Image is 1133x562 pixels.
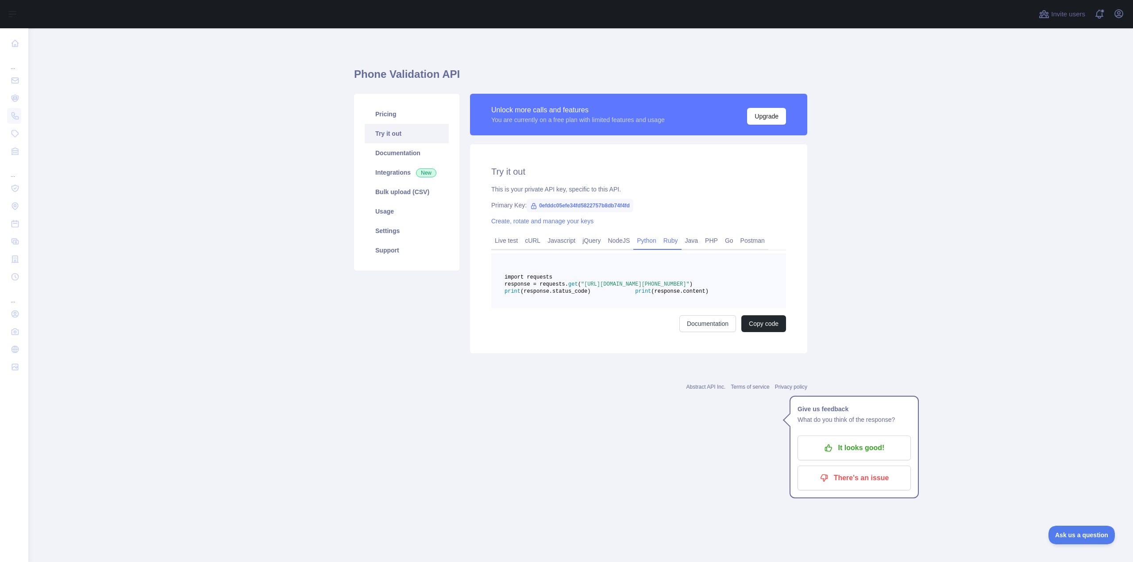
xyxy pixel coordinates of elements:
[701,233,721,248] a: PHP
[682,233,702,248] a: Java
[581,281,690,287] span: "[URL][DOMAIN_NAME][PHONE_NUMBER]"
[365,104,449,124] a: Pricing
[579,233,604,248] a: jQuery
[747,108,786,125] button: Upgrade
[544,233,579,248] a: Javascript
[354,67,807,88] h1: Phone Validation API
[491,115,665,124] div: You are currently on a free plan with limited features and usage
[521,233,544,248] a: cURL
[635,288,651,294] span: print
[7,161,21,179] div: ...
[633,233,660,248] a: Python
[1048,526,1115,544] iframe: Toggle Customer Support
[365,143,449,163] a: Documentation
[679,315,736,332] a: Documentation
[491,201,786,210] div: Primary Key:
[578,281,581,287] span: (
[731,384,769,390] a: Terms of service
[520,288,590,294] span: (response.status_code)
[775,384,807,390] a: Privacy policy
[604,233,633,248] a: NodeJS
[721,233,737,248] a: Go
[1037,7,1087,21] button: Invite users
[491,185,786,194] div: This is your private API key, specific to this API.
[491,165,786,178] h2: Try it out
[7,287,21,304] div: ...
[491,233,521,248] a: Live test
[568,281,578,287] span: get
[7,53,21,71] div: ...
[741,315,786,332] button: Copy code
[491,218,593,225] a: Create, rotate and manage your keys
[505,288,520,294] span: print
[505,274,552,280] span: import requests
[686,384,726,390] a: Abstract API Inc.
[660,233,682,248] a: Ruby
[491,105,665,115] div: Unlock more calls and features
[365,241,449,260] a: Support
[416,168,436,177] span: New
[527,199,633,212] span: 0efddc05efe34fd5822757b8db74f4fd
[365,182,449,202] a: Bulk upload (CSV)
[737,233,768,248] a: Postman
[690,281,693,287] span: )
[365,221,449,241] a: Settings
[365,124,449,143] a: Try it out
[505,281,568,287] span: response = requests.
[365,163,449,182] a: Integrations New
[365,202,449,221] a: Usage
[651,288,709,294] span: (response.content)
[1051,9,1085,19] span: Invite users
